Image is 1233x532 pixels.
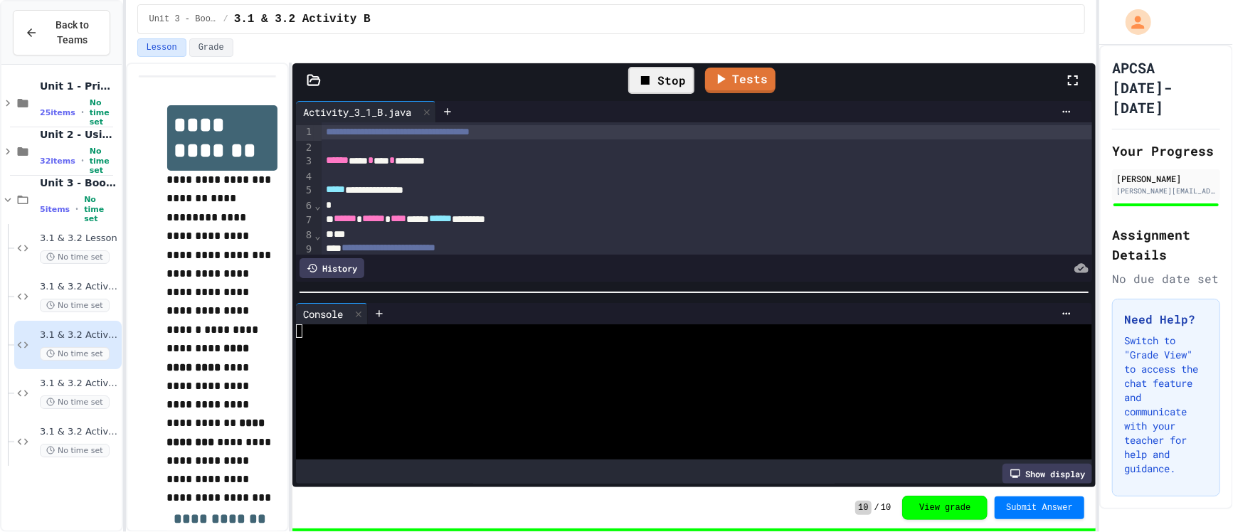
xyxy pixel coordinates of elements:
[881,502,891,514] span: 10
[1124,334,1208,476] p: Switch to "Grade View" to access the chat feature and communicate with your teacher for help and ...
[314,230,321,241] span: Fold line
[81,107,84,118] span: •
[296,101,436,122] div: Activity_3_1_B.java
[40,233,119,245] span: 3.1 & 3.2 Lesson
[628,67,694,94] div: Stop
[296,125,314,141] div: 1
[223,14,228,25] span: /
[1116,186,1216,196] div: [PERSON_NAME][EMAIL_ADDRESS][DOMAIN_NAME]
[1111,6,1155,38] div: My Account
[234,11,371,28] span: 3.1 & 3.2 Activity B
[296,170,314,184] div: 4
[40,329,119,341] span: 3.1 & 3.2 Activity B
[189,38,233,57] button: Grade
[40,108,75,117] span: 25 items
[296,183,314,199] div: 5
[40,444,110,457] span: No time set
[40,176,119,189] span: Unit 3 - Boolean Expressions
[874,502,879,514] span: /
[40,205,70,214] span: 5 items
[40,378,119,390] span: 3.1 & 3.2 Activity C
[902,496,988,520] button: View grade
[149,14,218,25] span: Unit 3 - Boolean Expressions
[296,105,418,119] div: Activity_3_1_B.java
[1006,502,1073,514] span: Submit Answer
[1002,464,1092,484] div: Show display
[137,38,186,57] button: Lesson
[1112,141,1220,161] h2: Your Progress
[296,141,314,155] div: 2
[90,98,119,127] span: No time set
[296,243,314,258] div: 9
[90,147,119,175] span: No time set
[296,303,368,324] div: Console
[46,18,98,48] span: Back to Teams
[705,68,776,93] a: Tests
[314,200,321,211] span: Fold line
[40,281,119,293] span: 3.1 & 3.2 Activity A
[81,155,84,166] span: •
[300,258,364,278] div: History
[75,203,78,215] span: •
[40,250,110,264] span: No time set
[855,501,871,515] span: 10
[40,426,119,438] span: 3.1 & 3.2 Activity D
[40,347,110,361] span: No time set
[995,496,1084,519] button: Submit Answer
[40,128,119,141] span: Unit 2 - Using Objects
[1112,270,1220,287] div: No due date set
[40,299,110,312] span: No time set
[40,395,110,409] span: No time set
[1112,225,1220,265] h2: Assignment Details
[40,156,75,166] span: 32 items
[40,80,119,92] span: Unit 1 - Primitive Types
[1124,311,1208,328] h3: Need Help?
[296,228,314,243] div: 8
[296,213,314,229] div: 7
[1116,172,1216,185] div: [PERSON_NAME]
[296,307,350,321] div: Console
[296,154,314,170] div: 3
[13,10,110,55] button: Back to Teams
[84,195,118,223] span: No time set
[296,199,314,213] div: 6
[1112,58,1220,117] h1: APCSA [DATE]-[DATE]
